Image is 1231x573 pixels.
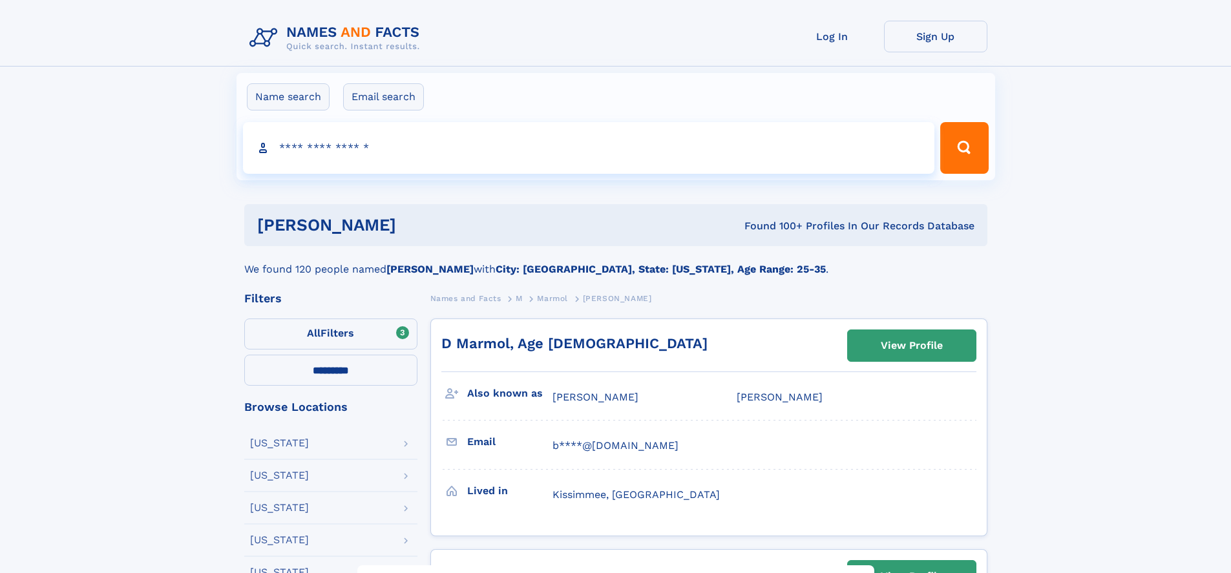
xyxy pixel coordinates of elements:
[583,294,652,303] span: [PERSON_NAME]
[244,246,987,277] div: We found 120 people named with .
[516,290,523,306] a: M
[250,535,309,545] div: [US_STATE]
[781,21,884,52] a: Log In
[537,290,568,306] a: Marmol
[250,438,309,448] div: [US_STATE]
[243,122,935,174] input: search input
[386,263,474,275] b: [PERSON_NAME]
[244,21,430,56] img: Logo Names and Facts
[244,401,417,413] div: Browse Locations
[343,83,424,110] label: Email search
[441,335,708,351] a: D Marmol, Age [DEMOGRAPHIC_DATA]
[244,293,417,304] div: Filters
[247,83,330,110] label: Name search
[467,480,552,502] h3: Lived in
[884,21,987,52] a: Sign Up
[467,382,552,404] h3: Also known as
[467,431,552,453] h3: Email
[244,318,417,349] label: Filters
[257,217,571,233] h1: [PERSON_NAME]
[250,470,309,481] div: [US_STATE]
[940,122,988,174] button: Search Button
[552,391,638,403] span: [PERSON_NAME]
[552,488,720,501] span: Kissimmee, [GEOGRAPHIC_DATA]
[737,391,823,403] span: [PERSON_NAME]
[516,294,523,303] span: M
[570,219,974,233] div: Found 100+ Profiles In Our Records Database
[881,331,943,360] div: View Profile
[496,263,826,275] b: City: [GEOGRAPHIC_DATA], State: [US_STATE], Age Range: 25-35
[537,294,568,303] span: Marmol
[250,503,309,513] div: [US_STATE]
[307,327,321,339] span: All
[430,290,501,306] a: Names and Facts
[848,330,976,361] a: View Profile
